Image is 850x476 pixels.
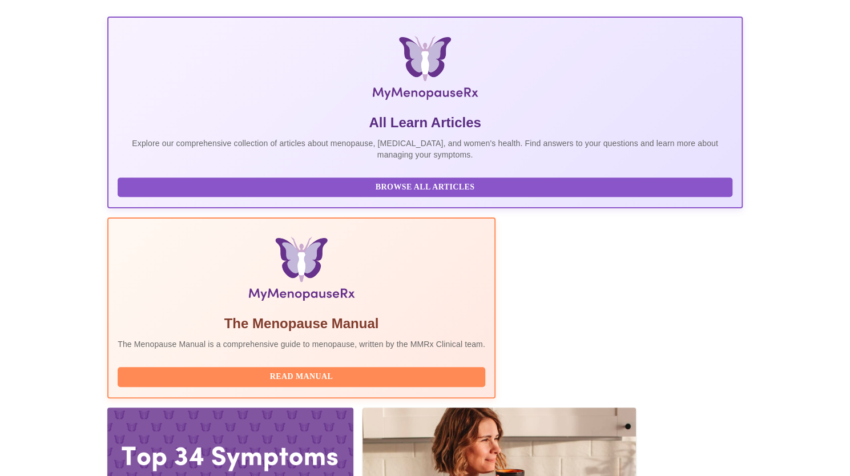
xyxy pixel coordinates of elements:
span: Browse All Articles [129,180,721,195]
img: MyMenopauseRx Logo [213,36,637,104]
p: Explore our comprehensive collection of articles about menopause, [MEDICAL_DATA], and women's hea... [118,138,732,160]
h5: The Menopause Manual [118,314,485,333]
p: The Menopause Manual is a comprehensive guide to menopause, written by the MMRx Clinical team. [118,338,485,350]
h5: All Learn Articles [118,114,732,132]
img: Menopause Manual [176,237,426,305]
button: Read Manual [118,367,485,387]
span: Read Manual [129,370,474,384]
a: Browse All Articles [118,181,735,191]
a: Read Manual [118,371,488,381]
button: Browse All Articles [118,178,732,197]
